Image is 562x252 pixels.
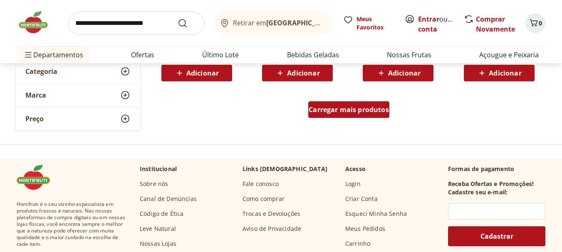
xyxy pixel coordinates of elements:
span: ou [418,14,455,34]
img: Hortifruti [17,10,58,35]
a: Esqueci Minha Senha [345,210,407,218]
button: Menu [23,45,33,65]
span: Carregar mais produtos [309,106,389,113]
a: Nossas Frutas [387,50,431,60]
p: Institucional [140,165,177,173]
a: Criar conta [418,15,464,34]
span: Cadastrar [480,233,513,240]
a: Trocas e Devoluções [243,210,300,218]
span: Categoria [25,67,57,76]
a: Último Lote [202,50,239,60]
p: Acesso [345,165,366,173]
span: Retirar em [233,19,325,27]
a: Aviso de Privacidade [243,225,301,233]
a: Leve Natural [140,225,176,233]
button: Preço [15,107,140,130]
a: Login [345,180,361,188]
h3: Receba Ofertas e Promoções! [448,180,534,188]
h3: Cadastre seu e-mail: [448,188,508,196]
a: Criar Conta [345,195,378,203]
span: Adicionar [186,70,219,76]
button: Marca [15,83,140,107]
button: Retirar em[GEOGRAPHIC_DATA]/[GEOGRAPHIC_DATA] [214,12,333,35]
span: Preço [25,115,44,123]
button: Adicionar [464,65,535,81]
button: Adicionar [161,65,232,81]
span: 0 [539,19,542,27]
a: Nossas Lojas [140,240,176,248]
a: Carrinho [345,240,370,248]
a: Bebidas Geladas [287,50,339,60]
button: Categoria [15,60,140,83]
button: Submit Search [178,18,198,28]
span: Adicionar [489,70,521,76]
a: Comprar Novamente [476,15,515,34]
p: Formas de pagamento [448,165,545,173]
a: Entrar [418,15,439,24]
a: Como comprar [243,195,285,203]
span: Meus Favoritos [357,15,395,32]
button: Cadastrar [448,226,545,246]
span: Adicionar [287,70,319,76]
a: Ofertas [131,50,154,60]
a: Meus Pedidos [345,225,385,233]
p: Links [DEMOGRAPHIC_DATA] [243,165,327,173]
img: Hortifruti [17,165,58,190]
input: search [68,12,204,35]
a: Açougue e Peixaria [479,50,539,60]
button: Adicionar [262,65,333,81]
a: Meus Favoritos [343,15,395,32]
a: Canal de Denúncias [140,195,197,203]
span: Marca [25,91,46,99]
button: Carrinho [525,13,545,33]
span: Adicionar [388,70,421,76]
a: Sobre nós [140,180,168,188]
a: Código de Ética [140,210,183,218]
button: Adicionar [363,65,433,81]
a: Fale conosco [243,180,279,188]
a: Carregar mais produtos [308,101,389,121]
b: [GEOGRAPHIC_DATA]/[GEOGRAPHIC_DATA] [266,18,406,27]
span: Departamentos [23,45,83,65]
span: Hortifruti é o seu vizinho especialista em produtos frescos e naturais. Nas nossas plataformas de... [17,201,126,247]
